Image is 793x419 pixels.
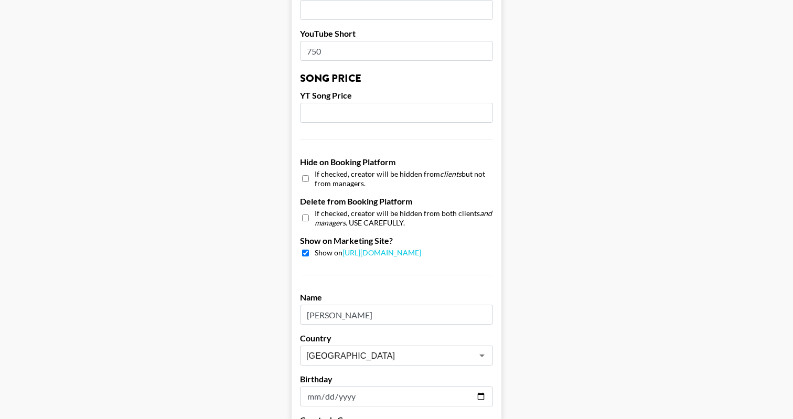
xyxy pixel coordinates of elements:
label: Name [300,292,493,303]
em: clients [440,169,462,178]
h3: Song Price [300,73,493,84]
a: [URL][DOMAIN_NAME] [342,248,421,257]
label: YT Song Price [300,90,493,101]
label: Delete from Booking Platform [300,196,493,207]
label: Show on Marketing Site? [300,235,493,246]
label: YouTube Short [300,28,493,39]
em: and managers [315,209,492,227]
span: Show on [315,248,421,258]
label: Country [300,333,493,343]
span: If checked, creator will be hidden from both clients . USE CAREFULLY. [315,209,493,227]
label: Hide on Booking Platform [300,157,493,167]
button: Open [475,348,489,363]
span: If checked, creator will be hidden from but not from managers. [315,169,493,188]
label: Birthday [300,374,493,384]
